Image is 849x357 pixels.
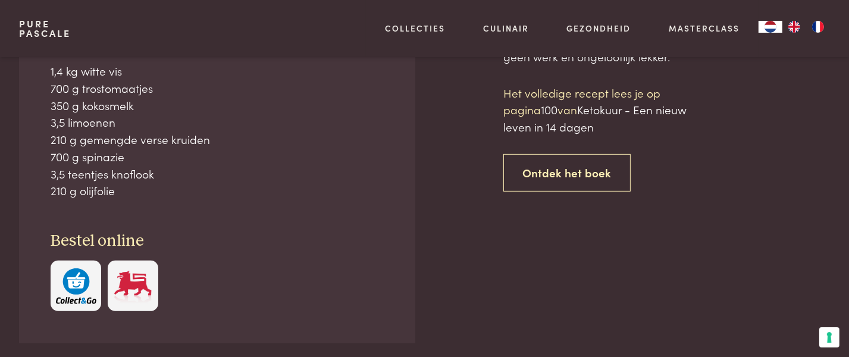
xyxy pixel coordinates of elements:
a: EN [782,21,806,33]
div: 700 g trostomaatjes [51,80,383,97]
span: 100 [541,101,557,117]
a: Collecties [385,22,445,35]
div: 350 g kokosmelk [51,97,383,114]
img: Delhaize [112,268,153,305]
div: 210 g gemengde verse kruiden [51,131,383,148]
a: Culinair [483,22,529,35]
a: PurePascale [19,19,71,38]
div: Language [759,21,782,33]
div: 1,4 kg witte vis [51,62,383,80]
a: FR [806,21,830,33]
div: 3,5 teentjes knoflook [51,165,383,183]
div: 210 g olijfolie [51,182,383,199]
a: Gezondheid [567,22,631,35]
div: 700 g spinazie [51,148,383,165]
div: 3,5 limoenen [51,114,383,131]
a: NL [759,21,782,33]
p: Het volledige recept lees je op pagina van [503,84,706,136]
aside: Language selected: Nederlands [759,21,830,33]
a: Ontdek het boek [503,154,631,192]
ul: Language list [782,21,830,33]
span: Ketokuur - Een nieuw leven in 14 dagen [503,101,687,134]
h3: Bestel online [51,231,383,252]
a: Masterclass [669,22,740,35]
button: Uw voorkeuren voor toestemming voor trackingtechnologieën [819,327,839,347]
img: c308188babc36a3a401bcb5cb7e020f4d5ab42f7cacd8327e500463a43eeb86c.svg [56,268,96,305]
